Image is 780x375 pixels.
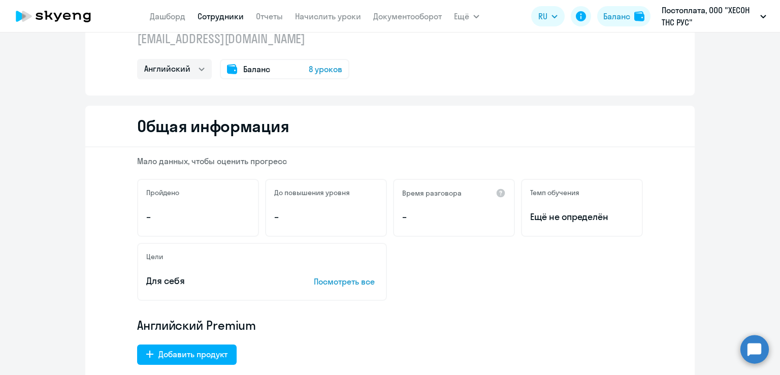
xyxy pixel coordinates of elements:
span: RU [538,10,547,22]
button: RU [531,6,565,26]
h5: Темп обучения [530,188,579,197]
p: [EMAIL_ADDRESS][DOMAIN_NAME] [137,30,349,47]
h5: Цели [146,252,163,261]
h5: Пройдено [146,188,179,197]
a: Документооборот [373,11,442,21]
h2: Общая информация [137,116,289,136]
h5: До повышения уровня [274,188,350,197]
img: balance [634,11,644,21]
p: Мало данных, чтобы оценить прогресс [137,155,643,167]
button: Балансbalance [597,6,651,26]
span: Баланс [243,63,270,75]
button: Добавить продукт [137,345,237,365]
button: Постоплата, ООО "ХЕСОН ТНС РУС" [657,4,771,28]
h5: Время разговора [402,189,462,198]
button: Ещё [454,6,479,26]
p: Для себя [146,274,282,288]
div: Баланс [603,10,630,22]
a: Отчеты [256,11,283,21]
span: Ещё [454,10,469,22]
span: 8 уроков [309,63,342,75]
span: Ещё не определён [530,210,634,224]
p: – [402,210,506,224]
a: Сотрудники [198,11,244,21]
a: Начислить уроки [295,11,361,21]
span: Английский Premium [137,317,256,333]
p: Постоплата, ООО "ХЕСОН ТНС РУС" [662,4,756,28]
p: – [146,210,250,224]
p: Посмотреть все [314,275,378,288]
div: Добавить продукт [158,348,227,360]
p: – [274,210,378,224]
a: Дашборд [150,11,185,21]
